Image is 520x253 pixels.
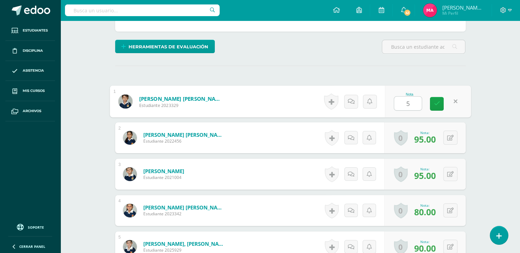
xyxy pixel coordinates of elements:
input: Busca un usuario... [65,4,220,16]
a: [PERSON_NAME], [PERSON_NAME] [143,240,226,247]
a: [PERSON_NAME] [PERSON_NAME] [139,95,224,102]
div: Nota: [414,130,436,135]
input: Busca un estudiante aquí... [382,40,465,53]
span: Mi Perfil [442,10,483,16]
a: Herramientas de evaluación [115,40,215,53]
a: 0 [394,203,408,218]
span: [PERSON_NAME] de los Angeles [PERSON_NAME] [442,4,483,11]
span: Estudiante 2022456 [143,138,226,144]
a: Disciplina [5,41,55,61]
span: 95.00 [414,133,436,145]
span: Estudiante 2023329 [139,102,224,108]
a: [PERSON_NAME] [PERSON_NAME] [143,204,226,211]
img: 4ade4fef6d2687686eeb6a1184ad35c2.png [123,131,137,145]
a: Estudiantes [5,21,55,41]
img: bb5bdef807d0a911d51562ebe799bdde.png [123,204,137,217]
a: Archivos [5,101,55,121]
div: Nota: [414,167,436,171]
span: Cerrar panel [19,244,45,249]
a: 0 [394,130,408,146]
span: Archivos [23,108,41,114]
span: Estudiante 2021004 [143,174,184,180]
div: Nota: [414,239,436,244]
a: [PERSON_NAME] [PERSON_NAME] [143,131,226,138]
span: Estudiante 2025929 [143,247,226,253]
a: Asistencia [5,61,55,81]
span: Estudiantes [23,28,48,33]
span: 95.00 [414,170,436,181]
span: Soporte [28,225,44,230]
span: 80.00 [414,206,436,218]
div: Nota: [414,203,436,208]
img: 6b7c08c29bd8d0f0db1d0d040b87dba6.png [423,3,437,17]
img: e03d6ccc2caa9473bdf7468b1e6fc6a7.png [123,167,137,181]
span: Estudiante 2023342 [143,211,226,217]
div: Nota [394,92,425,96]
a: [PERSON_NAME] [143,168,184,174]
input: 0-100.0 [394,97,422,110]
a: Soporte [8,222,52,231]
a: Mis cursos [5,81,55,101]
img: c5ecac4cd85a767f63d096e893100425.png [118,94,132,108]
span: Disciplina [23,48,43,53]
span: Asistencia [23,68,44,73]
a: 0 [394,166,408,182]
span: 41 [403,9,411,16]
span: Mis cursos [23,88,45,94]
span: Herramientas de evaluación [129,40,208,53]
